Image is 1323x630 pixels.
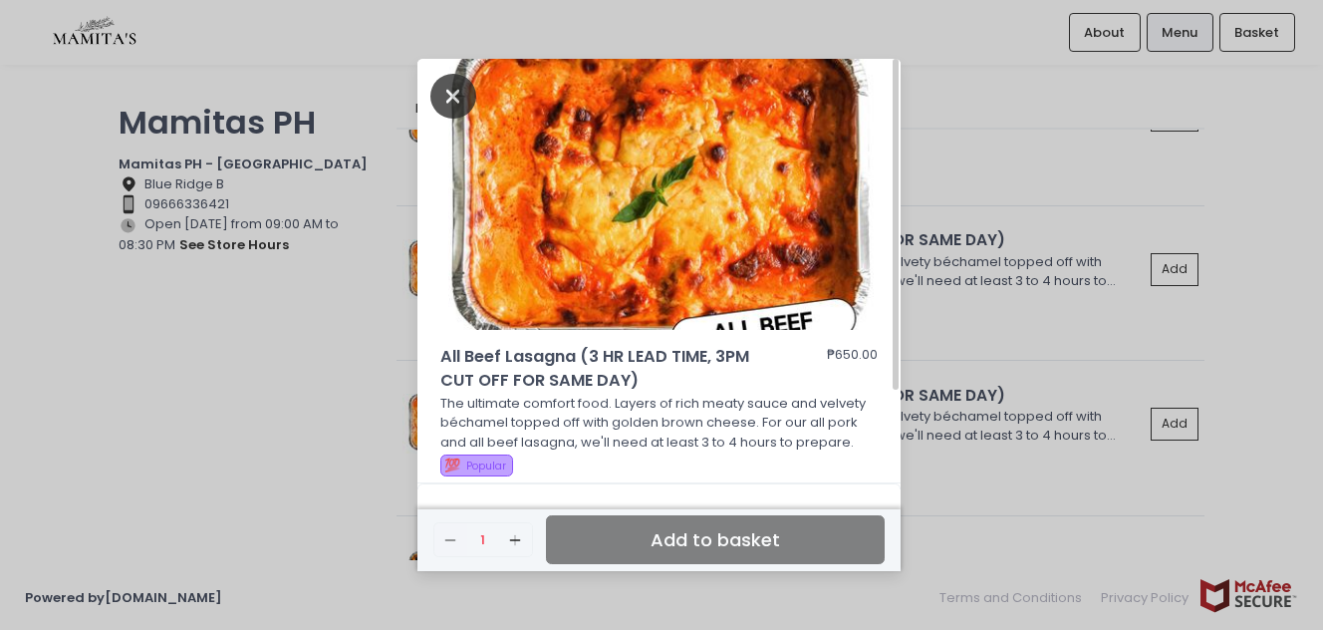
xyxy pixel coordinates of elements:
[466,459,506,473] span: Popular
[827,345,878,394] div: ₱650.00
[440,345,769,394] span: All Beef Lasagna (3 HR LEAD TIME, 3PM CUT OFF FOR SAME DAY)
[546,515,885,564] button: Add to basket
[430,85,476,105] button: Close
[440,394,879,453] p: The ultimate comfort food. Layers of rich meaty sauce and velvety béchamel topped off with golden...
[444,456,460,474] span: 💯
[417,59,901,330] img: All Beef Lasagna (3 HR LEAD TIME, 3PM CUT OFF FOR SAME DAY)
